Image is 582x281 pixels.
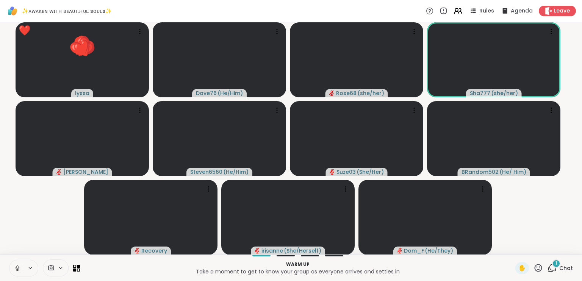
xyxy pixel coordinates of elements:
[84,268,511,275] p: Take a moment to get to know your group as everyone arrives and settles in
[499,168,526,176] span: ( He/ Him )
[223,168,249,176] span: ( He/Him )
[6,5,19,17] img: ShareWell Logomark
[190,168,222,176] span: Steven6560
[357,89,384,97] span: ( she/her )
[141,247,167,254] span: Recovery
[75,89,89,97] span: lyssa
[491,89,518,97] span: ( she/her )
[63,168,108,176] span: [PERSON_NAME]
[511,7,533,15] span: Agenda
[559,264,573,272] span: Chat
[65,30,100,65] button: ❤️
[518,264,526,273] span: ✋
[217,89,243,97] span: ( He/Him )
[397,248,402,253] span: audio-muted
[284,247,321,254] span: ( She/Herself )
[404,247,424,254] span: Dom_F
[336,168,356,176] span: Suze03
[196,89,217,97] span: Dave76
[261,247,283,254] span: irisanne
[479,7,494,15] span: Rules
[329,91,335,96] span: audio-muted
[19,23,31,38] div: ❤️
[255,248,260,253] span: audio-muted
[22,7,112,15] span: ✨ᴀᴡᴀᴋᴇɴ ᴡɪᴛʜ ʙᴇᴀᴜᴛɪғᴜʟ sᴏᴜʟs✨
[555,260,557,267] span: 1
[84,261,511,268] p: Warm up
[462,168,499,176] span: BRandom502
[56,169,62,175] span: audio-muted
[357,168,384,176] span: ( She/Her )
[554,7,570,15] span: Leave
[330,169,335,175] span: audio-muted
[425,247,453,254] span: ( He/They )
[470,89,490,97] span: Sha777
[336,89,357,97] span: Rose68
[135,248,140,253] span: audio-muted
